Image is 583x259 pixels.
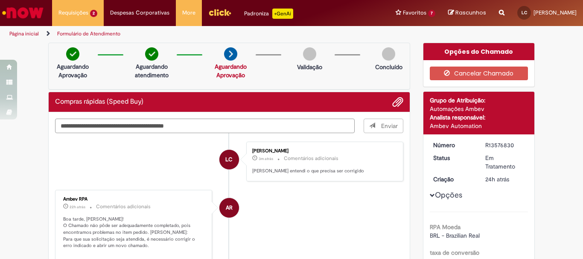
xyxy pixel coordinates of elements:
[522,10,527,15] span: LC
[63,197,205,202] div: Ambev RPA
[375,63,402,71] p: Concluído
[382,47,395,61] img: img-circle-grey.png
[70,204,85,210] span: 22h atrás
[272,9,293,19] p: +GenAi
[66,47,79,61] img: check-circle-green.png
[392,96,403,108] button: Adicionar anexos
[259,156,273,161] time: 30/09/2025 13:07:05
[485,175,509,183] time: 29/09/2025 13:25:11
[52,62,93,79] p: Aguardando Aprovação
[1,4,45,21] img: ServiceNow
[430,113,528,122] div: Analista responsável:
[430,122,528,130] div: Ambev Automation
[423,43,535,60] div: Opções do Chamado
[6,26,382,42] ul: Trilhas de página
[55,98,143,106] h2: Compras rápidas (Speed Buy) Histórico de tíquete
[403,9,426,17] span: Favoritos
[224,47,237,61] img: arrow-next.png
[90,10,97,17] span: 2
[428,10,435,17] span: 7
[259,156,273,161] span: 3m atrás
[430,232,480,239] span: BRL - Brazilian Real
[252,148,394,154] div: [PERSON_NAME]
[70,204,85,210] time: 29/09/2025 14:54:55
[485,141,525,149] div: R13576830
[225,149,233,170] span: LC
[145,47,158,61] img: check-circle-green.png
[219,198,239,218] div: Ambev RPA
[427,175,479,183] dt: Criação
[182,9,195,17] span: More
[219,150,239,169] div: Luciano Juvencio De Carvalho
[430,249,479,256] b: taxa de conversão
[55,119,355,133] textarea: Digite sua mensagem aqui...
[252,168,394,175] p: [PERSON_NAME] entendi o que precisa ser corrigido
[284,155,338,162] small: Comentários adicionais
[303,47,316,61] img: img-circle-grey.png
[57,30,120,37] a: Formulário de Atendimento
[110,9,169,17] span: Despesas Corporativas
[430,96,528,105] div: Grupo de Atribuição:
[215,63,247,79] a: Aguardando Aprovação
[485,154,525,171] div: Em Tratamento
[427,154,479,162] dt: Status
[430,223,461,231] b: RPA Moeda
[131,62,172,79] p: Aguardando atendimento
[430,67,528,80] button: Cancelar Chamado
[297,63,322,71] p: Validação
[448,9,486,17] a: Rascunhos
[226,198,233,218] span: AR
[58,9,88,17] span: Requisições
[533,9,577,16] span: [PERSON_NAME]
[485,175,509,183] span: 24h atrás
[244,9,293,19] div: Padroniza
[208,6,231,19] img: click_logo_yellow_360x200.png
[455,9,486,17] span: Rascunhos
[430,105,528,113] div: Automações Ambev
[485,175,525,183] div: 29/09/2025 13:25:11
[9,30,39,37] a: Página inicial
[427,141,479,149] dt: Número
[96,203,151,210] small: Comentários adicionais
